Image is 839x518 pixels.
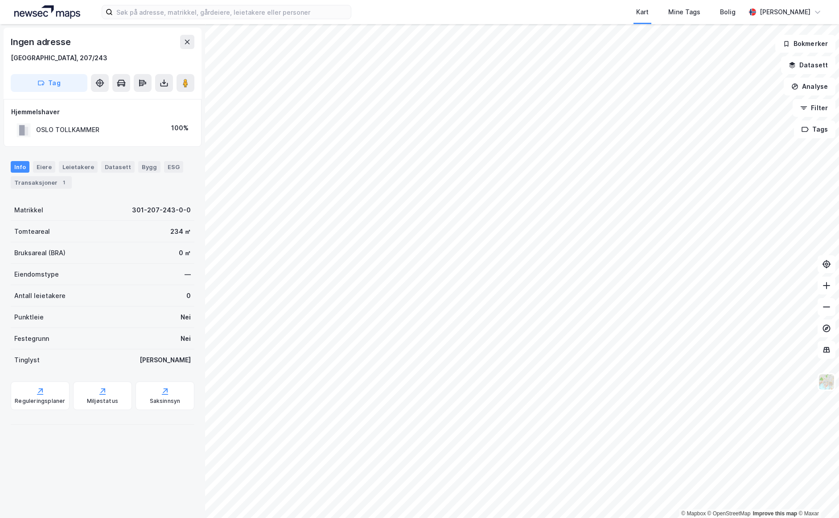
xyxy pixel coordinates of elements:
[14,290,66,301] div: Antall leietakere
[14,355,40,365] div: Tinglyst
[794,475,839,518] iframe: Chat Widget
[681,510,706,517] a: Mapbox
[170,226,191,237] div: 234 ㎡
[11,176,72,189] div: Transaksjoner
[775,35,835,53] button: Bokmerker
[794,475,839,518] div: Kontrollprogram for chat
[781,56,835,74] button: Datasett
[14,205,43,215] div: Matrikkel
[707,510,751,517] a: OpenStreetMap
[36,124,99,135] div: OSLO TOLLKAMMER
[14,333,49,344] div: Festegrunn
[636,7,649,17] div: Kart
[138,161,160,173] div: Bygg
[33,161,55,173] div: Eiere
[668,7,700,17] div: Mine Tags
[101,161,135,173] div: Datasett
[140,355,191,365] div: [PERSON_NAME]
[179,248,191,258] div: 0 ㎡
[87,398,118,405] div: Miljøstatus
[818,373,835,390] img: Z
[132,205,191,215] div: 301-207-243-0-0
[11,35,72,49] div: Ingen adresse
[164,161,183,173] div: ESG
[185,269,191,280] div: —
[15,398,65,405] div: Reguleringsplaner
[760,7,810,17] div: [PERSON_NAME]
[150,398,181,405] div: Saksinnsyn
[794,120,835,138] button: Tags
[753,510,797,517] a: Improve this map
[113,5,351,19] input: Søk på adresse, matrikkel, gårdeiere, leietakere eller personer
[59,178,68,187] div: 1
[11,161,29,173] div: Info
[720,7,736,17] div: Bolig
[14,312,44,323] div: Punktleie
[11,74,87,92] button: Tag
[186,290,191,301] div: 0
[181,333,191,344] div: Nei
[181,312,191,323] div: Nei
[784,78,835,95] button: Analyse
[14,248,66,258] div: Bruksareal (BRA)
[59,161,98,173] div: Leietakere
[14,226,50,237] div: Tomteareal
[14,5,80,19] img: logo.a4113a55bc3d86da70a041830d287a7e.svg
[11,53,107,63] div: [GEOGRAPHIC_DATA], 207/243
[171,123,189,133] div: 100%
[14,269,59,280] div: Eiendomstype
[11,107,194,117] div: Hjemmelshaver
[793,99,835,117] button: Filter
